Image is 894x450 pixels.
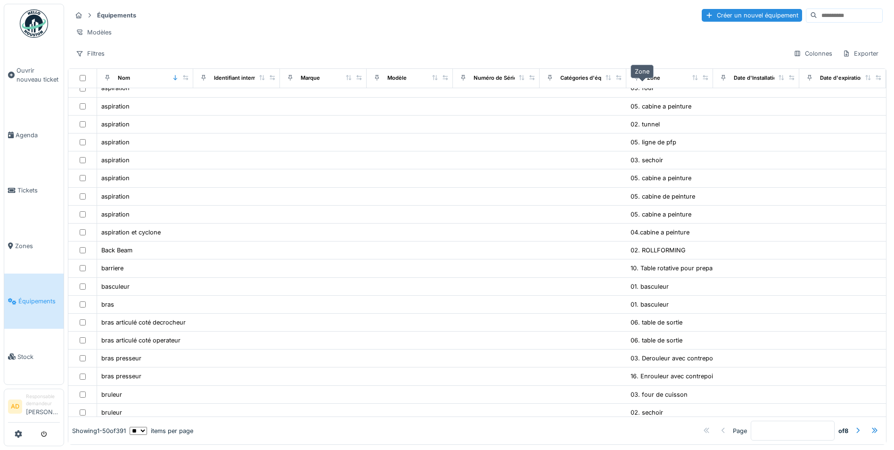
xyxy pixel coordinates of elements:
div: basculeur [101,282,130,291]
div: Showing 1 - 50 of 391 [72,426,126,435]
div: Responsable demandeur [26,393,60,408]
div: 06. table de sortie [631,336,682,345]
div: Date d'expiration [820,74,864,82]
span: Agenda [16,131,60,140]
div: aspiration et cyclone [101,228,161,237]
a: Agenda [4,108,64,163]
div: 05. cabine a peinture [631,102,691,111]
div: bras presseur [101,372,141,381]
div: bruleur [101,408,122,417]
div: Filtres [72,47,109,60]
div: aspiration [101,156,130,165]
strong: Équipements [93,11,140,20]
div: 02. tunnel [631,120,660,129]
div: aspiration [101,102,130,111]
div: 05. cabine de peinture [631,192,695,201]
div: items per page [130,426,193,435]
div: 05. cabine a peinture [631,174,691,183]
div: Exporter [838,47,883,60]
div: Créer un nouvel équipement [702,9,802,22]
div: 05. four [631,83,654,92]
div: Modèle [387,74,407,82]
div: Colonnes [789,47,837,60]
a: Zones [4,218,64,274]
div: 01. basculeur [631,282,669,291]
div: aspiration [101,210,130,219]
span: Zones [15,242,60,250]
span: Équipements [18,297,60,306]
div: 04.cabine a peinture [631,228,689,237]
div: Nom [118,74,130,82]
div: bras presseur [101,354,141,363]
div: 16. Enrouleur avec contrepointe [631,372,722,381]
div: 02. sechoir [631,408,663,417]
a: Ouvrir nouveau ticket [4,43,64,108]
li: [PERSON_NAME] [26,393,60,420]
div: aspiration [101,120,130,129]
div: bras articulé coté operateur [101,336,180,345]
div: 02. ROLLFORMING [631,246,686,255]
div: aspiration [101,83,130,92]
span: Ouvrir nouveau ticket [16,66,60,84]
div: bruleur [101,390,122,399]
div: Catégories d'équipement [560,74,626,82]
div: aspiration [101,174,130,183]
div: 03. Derouleur avec contrepointe [631,354,723,363]
div: barriere [101,264,123,273]
a: AD Responsable demandeur[PERSON_NAME] [8,393,60,423]
div: 05. cabine a peinture [631,210,691,219]
strong: of 8 [838,426,848,435]
div: bras [101,300,114,309]
div: 03. four de cuisson [631,390,688,399]
div: Identifiant interne [214,74,260,82]
div: 05. ligne de pfp [631,138,676,147]
div: Modèles [72,25,116,39]
div: bras articulé coté decrocheur [101,318,186,327]
span: Tickets [17,186,60,195]
div: aspiration [101,138,130,147]
a: Équipements [4,274,64,329]
div: 10. Table rotative pour preparation des lames [631,264,760,273]
a: Stock [4,329,64,384]
div: Numéro de Série [474,74,517,82]
li: AD [8,400,22,414]
div: Back Beam [101,246,132,255]
div: 06. table de sortie [631,318,682,327]
div: 01. basculeur [631,300,669,309]
img: Badge_color-CXgf-gQk.svg [20,9,48,38]
div: Zone [647,74,660,82]
a: Tickets [4,163,64,218]
div: Zone [631,65,654,78]
div: 03. sechoir [631,156,663,165]
span: Stock [17,352,60,361]
div: Page [733,426,747,435]
div: Marque [301,74,320,82]
div: aspiration [101,192,130,201]
div: Date d'Installation [734,74,780,82]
